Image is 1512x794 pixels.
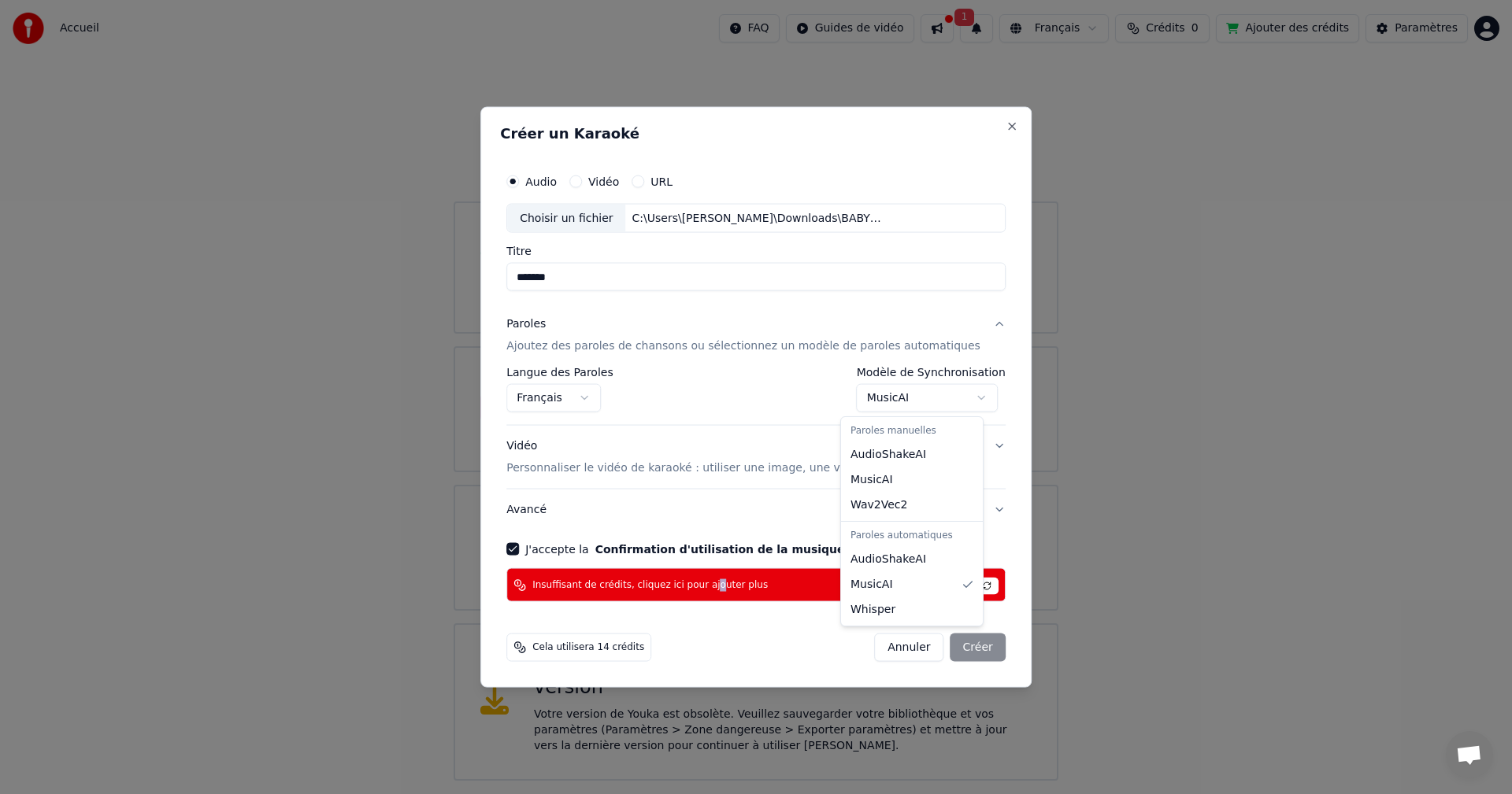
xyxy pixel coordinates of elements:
span: MusicAI [850,577,893,593]
span: AudioShakeAI [850,552,926,567]
span: MusicAI [850,472,893,488]
span: Wav2Vec2 [850,497,907,513]
div: Paroles manuelles [844,420,980,442]
span: Whisper [850,602,895,618]
span: AudioShakeAI [850,447,926,463]
div: Paroles automatiques [844,525,980,547]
